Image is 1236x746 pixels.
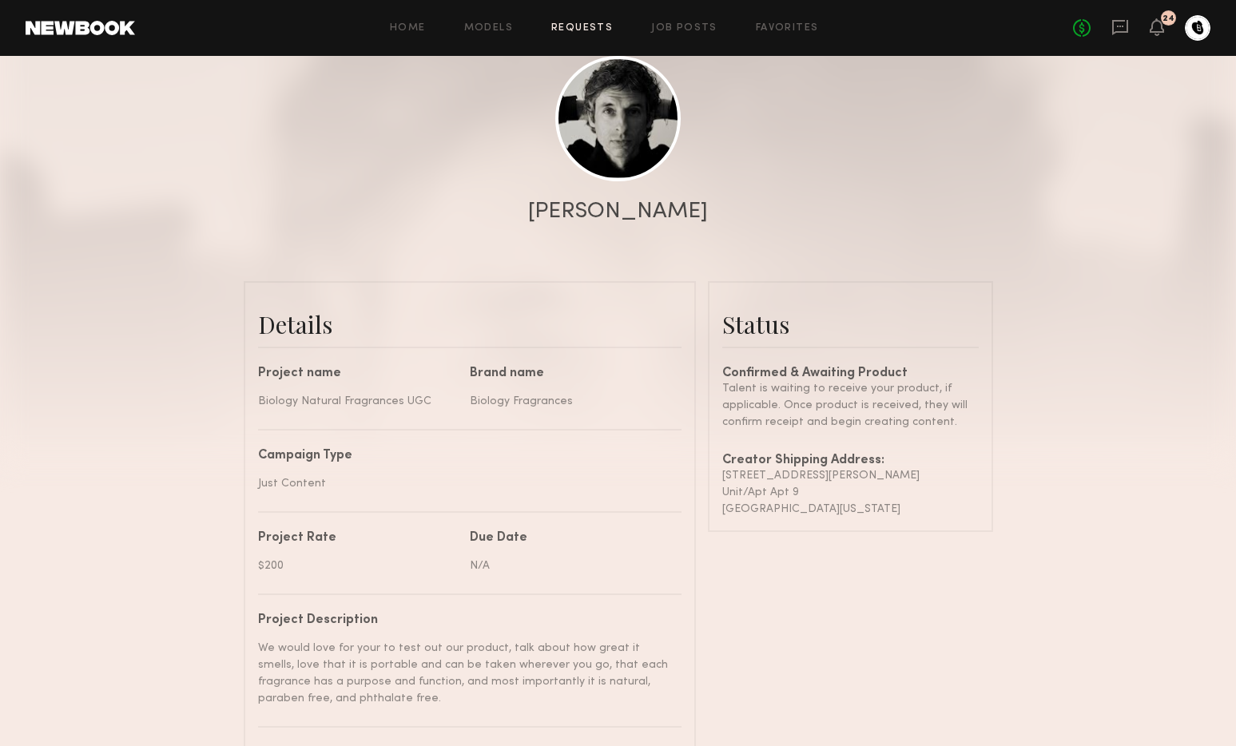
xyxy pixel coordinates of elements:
[470,367,670,380] div: Brand name
[651,23,717,34] a: Job Posts
[722,308,979,340] div: Status
[722,501,979,518] div: [GEOGRAPHIC_DATA][US_STATE]
[756,23,819,34] a: Favorites
[470,532,670,545] div: Due Date
[390,23,426,34] a: Home
[258,558,458,574] div: $200
[258,532,458,545] div: Project Rate
[258,640,670,707] div: We would love for your to test out our product, talk about how great it smells, love that it is p...
[722,367,979,380] div: Confirmed & Awaiting Product
[258,475,670,492] div: Just Content
[470,393,670,410] div: Biology Fragrances
[464,23,513,34] a: Models
[722,454,979,467] div: Creator Shipping Address:
[258,450,670,462] div: Campaign Type
[551,23,613,34] a: Requests
[722,380,979,431] div: Talent is waiting to receive your product, if applicable. Once product is received, they will con...
[1162,14,1174,23] div: 24
[722,484,979,501] div: Unit/Apt Apt 9
[258,614,670,627] div: Project Description
[470,558,670,574] div: N/A
[528,200,708,223] div: [PERSON_NAME]
[258,367,458,380] div: Project name
[258,308,682,340] div: Details
[722,467,979,484] div: [STREET_ADDRESS][PERSON_NAME]
[258,393,458,410] div: Biology Natural Fragrances UGC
